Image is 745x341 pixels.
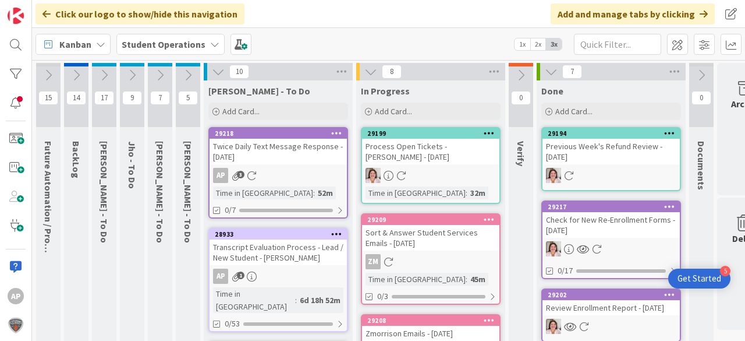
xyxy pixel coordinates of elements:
[466,273,467,286] span: :
[530,38,546,50] span: 2x
[362,168,499,183] div: EW
[546,168,561,183] img: EW
[122,91,142,105] span: 9
[237,272,244,279] span: 1
[225,318,240,330] span: 0/53
[375,106,412,117] span: Add Card...
[696,141,707,190] span: Documents
[313,187,315,199] span: :
[362,225,499,251] div: Sort & Answer Student Services Emails - [DATE]
[367,216,499,224] div: 29209
[542,300,680,315] div: Review Enrollment Report - [DATE]
[362,315,499,326] div: 29208
[8,288,24,304] div: AP
[542,139,680,164] div: Previous Week's Refund Review - [DATE]
[366,168,381,183] img: EW
[361,85,410,97] span: In Progress
[150,91,170,105] span: 7
[542,290,680,300] div: 29202
[208,85,310,97] span: Amanda - To Do
[237,171,244,178] span: 3
[515,141,527,166] span: Verify
[551,3,715,24] div: Add and manage tabs by clicking
[555,106,593,117] span: Add Card...
[677,273,721,284] div: Get Started
[362,326,499,341] div: Zmorrison Emails - [DATE]
[210,128,347,164] div: 29218Twice Daily Text Message Response - [DATE]
[229,65,249,79] span: 10
[377,290,388,303] span: 0/3
[210,139,347,164] div: Twice Daily Text Message Response - [DATE]
[362,215,499,251] div: 29209Sort & Answer Student Services Emails - [DATE]
[213,168,228,183] div: AP
[315,187,336,199] div: 52m
[213,287,295,313] div: Time in [GEOGRAPHIC_DATA]
[38,91,58,105] span: 15
[66,91,86,105] span: 14
[122,38,205,50] b: Student Operations
[182,141,194,243] span: Eric - To Do
[548,291,680,299] div: 29202
[542,319,680,334] div: EW
[691,91,711,105] span: 0
[366,254,381,269] div: ZM
[382,65,402,79] span: 8
[215,230,347,238] div: 28933
[541,85,563,97] span: Done
[362,128,499,164] div: 29199Process Open Tickets - [PERSON_NAME] - [DATE]
[542,202,680,212] div: 29217
[366,273,466,286] div: Time in [GEOGRAPHIC_DATA]
[720,266,730,276] div: 5
[362,254,499,269] div: ZM
[542,241,680,256] div: EW
[668,269,730,289] div: Open Get Started checklist, remaining modules: 5
[126,141,138,189] span: Jho - To Do
[215,129,347,138] div: 29218
[466,187,467,199] span: :
[367,317,499,325] div: 29208
[542,128,680,164] div: 29194Previous Week's Refund Review - [DATE]
[210,168,347,183] div: AP
[546,241,561,256] img: EW
[210,229,347,265] div: 28933Transcript Evaluation Process - Lead / New Student - [PERSON_NAME]
[210,240,347,265] div: Transcript Evaluation Process - Lead / New Student - [PERSON_NAME]
[295,294,297,307] span: :
[70,141,82,178] span: BackLog
[362,215,499,225] div: 29209
[546,319,561,334] img: EW
[210,269,347,284] div: AP
[225,204,236,216] span: 0/7
[367,129,499,138] div: 29199
[542,128,680,139] div: 29194
[515,38,530,50] span: 1x
[154,141,166,243] span: Zaida - To Do
[558,265,573,277] span: 0/17
[362,315,499,341] div: 29208Zmorrison Emails - [DATE]
[362,128,499,139] div: 29199
[210,128,347,139] div: 29218
[548,129,680,138] div: 29194
[467,273,488,286] div: 45m
[511,91,531,105] span: 0
[213,269,228,284] div: AP
[8,317,24,333] img: avatar
[562,65,582,79] span: 7
[98,141,110,243] span: Emilie - To Do
[542,168,680,183] div: EW
[59,37,91,51] span: Kanban
[366,187,466,199] div: Time in [GEOGRAPHIC_DATA]
[542,212,680,238] div: Check for New Re-Enrollment Forms - [DATE]
[467,187,488,199] div: 32m
[362,139,499,164] div: Process Open Tickets - [PERSON_NAME] - [DATE]
[574,34,661,55] input: Quick Filter...
[222,106,260,117] span: Add Card...
[94,91,114,105] span: 17
[178,91,198,105] span: 5
[210,229,347,240] div: 28933
[42,141,54,300] span: Future Automation / Process Building
[548,203,680,211] div: 29217
[546,38,562,50] span: 3x
[542,202,680,238] div: 29217Check for New Re-Enrollment Forms - [DATE]
[36,3,244,24] div: Click our logo to show/hide this navigation
[297,294,343,307] div: 6d 18h 52m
